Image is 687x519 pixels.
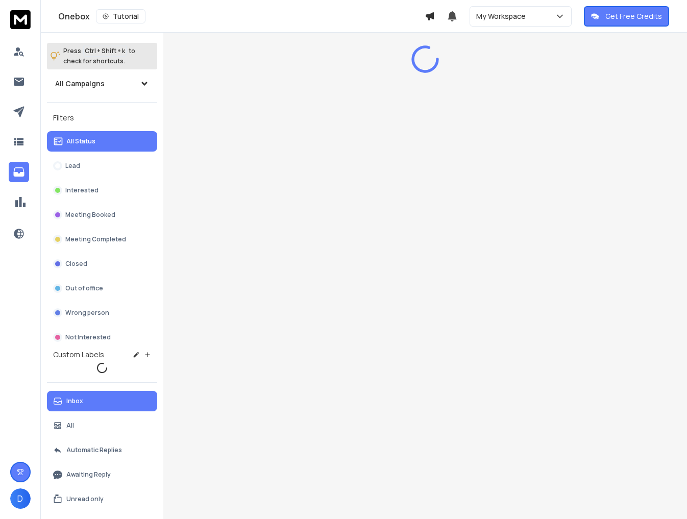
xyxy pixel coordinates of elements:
[47,156,157,176] button: Lead
[10,488,31,509] button: D
[47,73,157,94] button: All Campaigns
[47,327,157,348] button: Not Interested
[66,446,122,454] p: Automatic Replies
[47,415,157,436] button: All
[83,45,127,57] span: Ctrl + Shift + k
[47,111,157,125] h3: Filters
[65,284,103,292] p: Out of office
[47,391,157,411] button: Inbox
[47,229,157,250] button: Meeting Completed
[47,205,157,225] button: Meeting Booked
[65,260,87,268] p: Closed
[65,162,80,170] p: Lead
[65,211,115,219] p: Meeting Booked
[66,471,111,479] p: Awaiting Reply
[63,46,135,66] p: Press to check for shortcuts.
[47,464,157,485] button: Awaiting Reply
[66,422,74,430] p: All
[476,11,530,21] p: My Workspace
[65,186,99,194] p: Interested
[47,278,157,299] button: Out of office
[65,309,109,317] p: Wrong person
[47,180,157,201] button: Interested
[55,79,105,89] h1: All Campaigns
[66,137,95,145] p: All Status
[47,440,157,460] button: Automatic Replies
[47,489,157,509] button: Unread only
[47,131,157,152] button: All Status
[58,9,425,23] div: Onebox
[96,9,145,23] button: Tutorial
[66,495,104,503] p: Unread only
[47,254,157,274] button: Closed
[584,6,669,27] button: Get Free Credits
[66,397,83,405] p: Inbox
[53,350,104,360] h3: Custom Labels
[65,235,126,243] p: Meeting Completed
[47,303,157,323] button: Wrong person
[65,333,111,341] p: Not Interested
[605,11,662,21] p: Get Free Credits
